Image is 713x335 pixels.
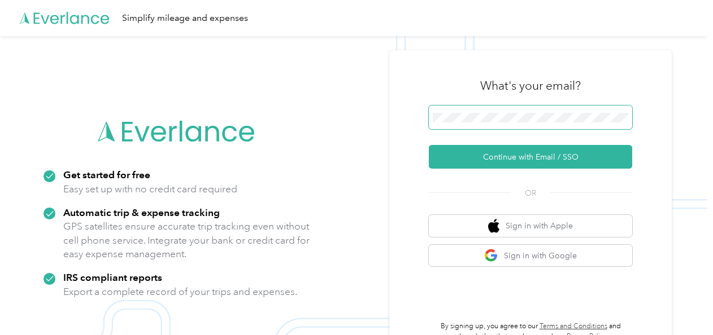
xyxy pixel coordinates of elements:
[63,219,310,261] p: GPS satellites ensure accurate trip tracking even without cell phone service. Integrate your bank...
[63,285,297,299] p: Export a complete record of your trips and expenses.
[429,245,632,267] button: google logoSign in with Google
[511,187,550,199] span: OR
[484,249,498,263] img: google logo
[540,322,607,330] a: Terms and Conditions
[63,271,162,283] strong: IRS compliant reports
[480,78,581,94] h3: What's your email?
[63,169,150,180] strong: Get started for free
[122,11,248,25] div: Simplify mileage and expenses
[63,206,220,218] strong: Automatic trip & expense tracking
[63,182,237,196] p: Easy set up with no credit card required
[488,219,499,233] img: apple logo
[429,145,632,169] button: Continue with Email / SSO
[429,215,632,237] button: apple logoSign in with Apple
